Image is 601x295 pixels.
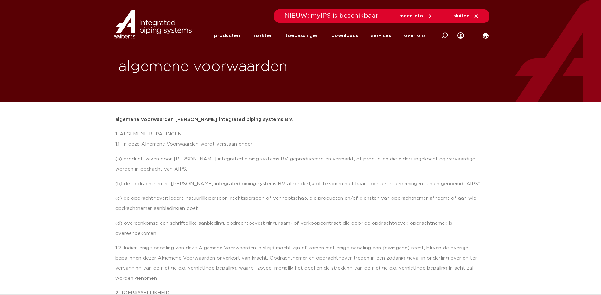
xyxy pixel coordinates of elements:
[115,129,486,149] p: 1. ALGEMENE BEPALINGEN 1.1. In deze Algemene Voorwaarden wordt verstaan onder:
[457,23,464,48] div: my IPS
[399,13,433,19] a: meer info
[371,23,391,48] a: services
[404,23,426,48] a: over ons
[453,13,479,19] a: sluiten
[285,13,379,19] span: NIEUW: myIPS is beschikbaar
[331,23,358,48] a: downloads
[214,23,426,48] nav: Menu
[253,23,273,48] a: markten
[115,117,293,122] strong: algemene voorwaarden [PERSON_NAME] integrated piping systems B.V.
[214,23,240,48] a: producten
[115,193,486,214] p: (c) de opdrachtgever: iedere natuurlijk persoon, rechtspersoon of vennootschap, die producten en/...
[115,243,486,284] p: 1.2. Indien enige bepaling van deze Algemene Voorwaarden in strijd mocht zijn of komen met enige ...
[115,218,486,239] p: (d) overeenkomst: een schriftelijke aanbieding, opdrachtbevestiging, raam- of verkoopcontract die...
[118,57,297,77] h1: algemene voorwaarden
[285,23,319,48] a: toepassingen
[115,179,486,189] p: (b) de opdrachtnemer: [PERSON_NAME] integrated piping systems B.V. afzonderlijk of tezamen met ha...
[453,14,470,18] span: sluiten
[115,154,486,174] p: (a) product: zaken door [PERSON_NAME] integrated piping systems B.V. geproduceerd en vermarkt, of...
[399,14,423,18] span: meer info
